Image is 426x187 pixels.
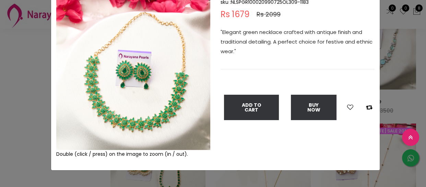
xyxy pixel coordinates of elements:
p: "Elegant green necklace crafted with antique finish and traditional detailing. A perfect choice f... [221,27,375,56]
button: Add to wishlist [345,103,355,112]
span: Rs 1679 [221,10,250,19]
button: Buy Now [291,95,336,120]
div: Double (click / press) on the image to zoom (in / out). [56,150,210,158]
span: Rs 2099 [257,10,281,19]
button: Add To Cart [224,95,279,120]
button: Add to compare [364,103,375,112]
